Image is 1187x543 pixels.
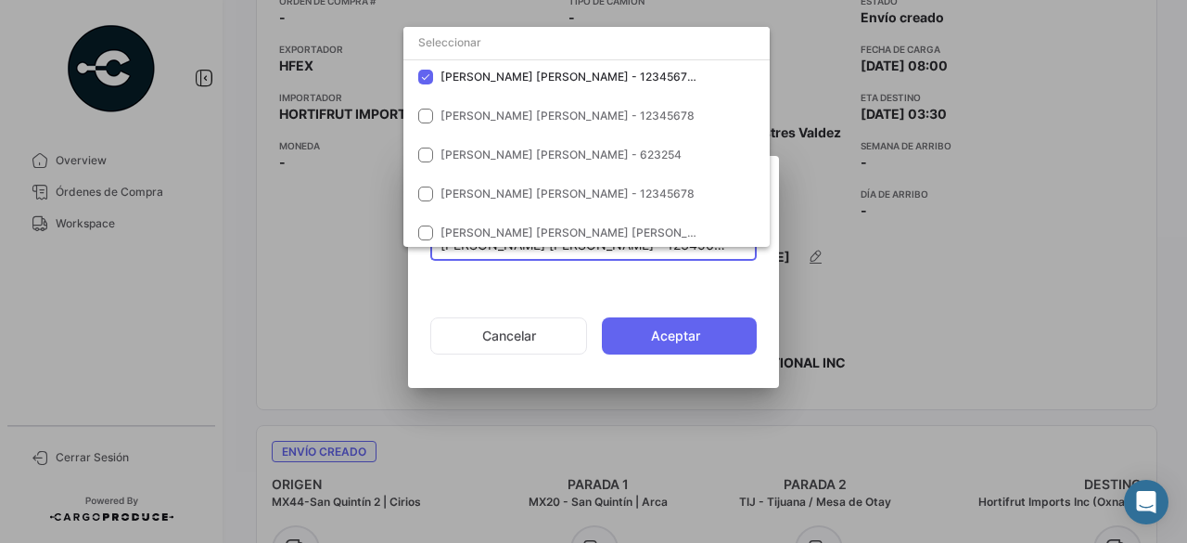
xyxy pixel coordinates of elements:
input: dropdown search [403,26,770,59]
span: [PERSON_NAME] [PERSON_NAME] - 12345678 [440,187,695,200]
span: [PERSON_NAME] [PERSON_NAME] - 12345678 [440,109,695,123]
span: [PERSON_NAME] [PERSON_NAME] [PERSON_NAME] - 212325 [440,226,774,239]
span: [PERSON_NAME] [PERSON_NAME] - 623254 [440,148,682,162]
span: [PERSON_NAME] [PERSON_NAME] - 123456789 [440,70,702,84]
div: Abrir Intercom Messenger [1124,480,1168,524]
